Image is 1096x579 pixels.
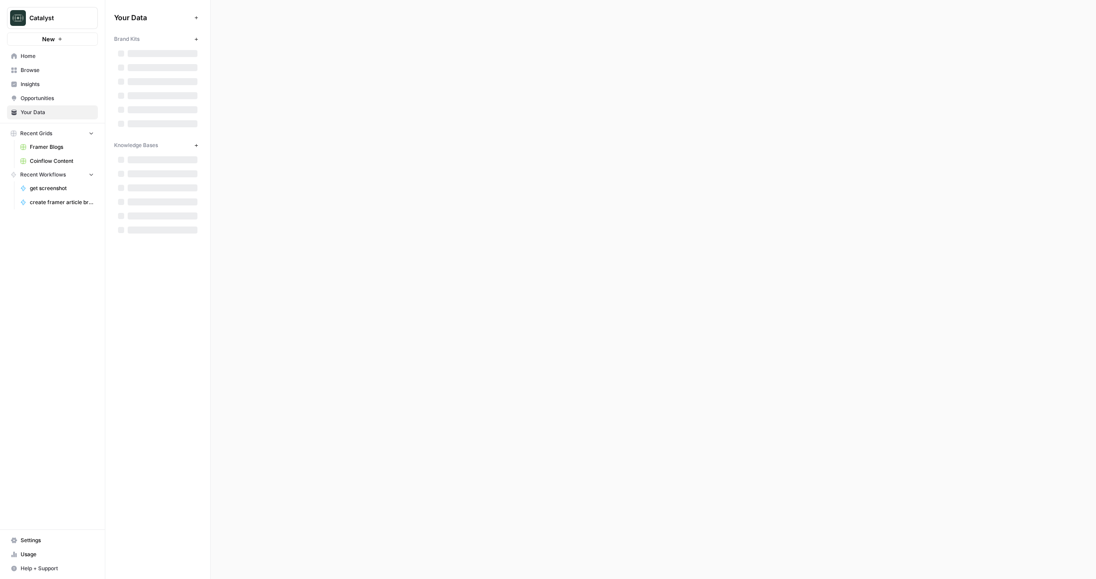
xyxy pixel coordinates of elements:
[21,550,94,558] span: Usage
[7,49,98,63] a: Home
[21,565,94,572] span: Help + Support
[7,7,98,29] button: Workspace: Catalyst
[7,77,98,91] a: Insights
[7,533,98,547] a: Settings
[7,32,98,46] button: New
[7,127,98,140] button: Recent Grids
[30,198,94,206] span: create framer article briefs
[30,184,94,192] span: get screenshot
[10,10,26,26] img: Catalyst Logo
[16,195,98,209] a: create framer article briefs
[16,154,98,168] a: Coinflow Content
[7,91,98,105] a: Opportunities
[21,52,94,60] span: Home
[21,108,94,116] span: Your Data
[16,140,98,154] a: Framer Blogs
[30,157,94,165] span: Coinflow Content
[7,547,98,561] a: Usage
[20,171,66,179] span: Recent Workflows
[20,129,52,137] span: Recent Grids
[16,181,98,195] a: get screenshot
[30,143,94,151] span: Framer Blogs
[21,66,94,74] span: Browse
[29,14,82,22] span: Catalyst
[21,536,94,544] span: Settings
[7,63,98,77] a: Browse
[114,12,191,23] span: Your Data
[7,105,98,119] a: Your Data
[21,80,94,88] span: Insights
[114,35,140,43] span: Brand Kits
[21,94,94,102] span: Opportunities
[114,141,158,149] span: Knowledge Bases
[42,35,55,43] span: New
[7,561,98,575] button: Help + Support
[7,168,98,181] button: Recent Workflows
